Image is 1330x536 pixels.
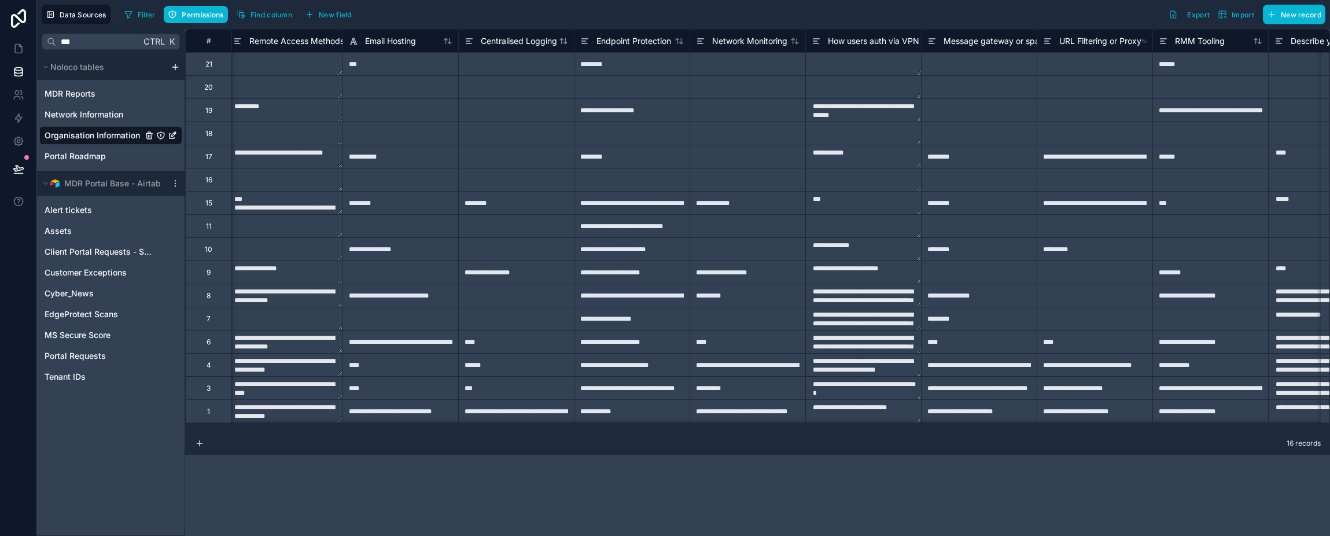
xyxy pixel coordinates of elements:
span: How users auth via VPN [828,35,919,47]
span: Filter [138,10,156,19]
span: Permissions [182,10,223,19]
div: 9 [207,268,211,277]
div: 16 [205,175,212,185]
div: 6 [207,337,211,347]
button: Data Sources [42,5,110,24]
span: Find column [250,10,292,19]
span: Ctrl [142,34,166,49]
span: Import [1232,10,1254,19]
button: Permissions [164,6,227,23]
span: Network Monitoring [712,35,787,47]
div: 20 [204,83,213,92]
div: 11 [206,222,212,231]
span: Export [1187,10,1210,19]
span: Message gateway or spam filters [944,35,1070,47]
span: Endpoint Protection [596,35,671,47]
button: Filter [120,6,160,23]
button: Find column [233,6,296,23]
span: Remote Access Methods [249,35,344,47]
div: 7 [207,314,211,324]
div: # [194,36,223,45]
button: Export [1165,5,1214,24]
span: New field [319,10,352,19]
span: URL Filtering or Proxy [1059,35,1141,47]
div: 8 [207,291,211,300]
div: 17 [205,152,212,161]
div: 10 [205,245,212,254]
span: Data Sources [60,10,106,19]
button: Import [1214,5,1258,24]
div: 4 [207,361,211,370]
span: Centralised Logging [481,35,557,47]
button: New record [1263,5,1325,24]
div: 1 [207,407,210,416]
span: New record [1281,10,1321,19]
span: K [168,38,176,46]
div: 21 [205,60,212,69]
div: 15 [205,199,212,208]
span: 16 records [1287,439,1321,448]
button: New field [301,6,356,23]
span: RMM Tooling [1175,35,1225,47]
div: 3 [207,384,211,393]
span: Email Hosting [365,35,416,47]
a: Permissions [164,6,232,23]
div: 19 [205,106,212,115]
div: 18 [205,129,212,138]
a: New record [1258,5,1325,24]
